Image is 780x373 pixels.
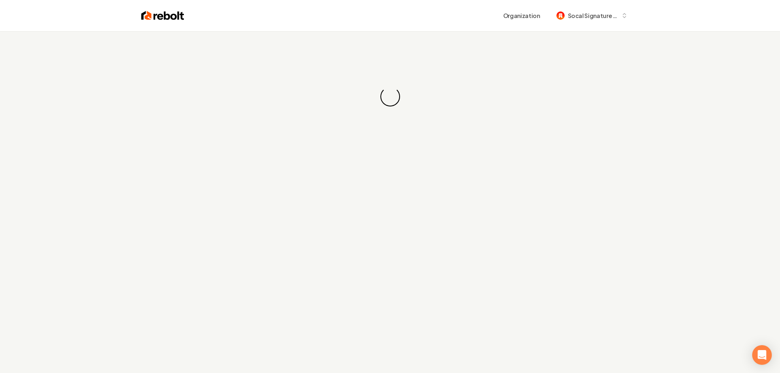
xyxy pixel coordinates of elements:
span: Socal Signature Clean [568,11,618,20]
div: Loading [376,83,404,111]
div: Open Intercom Messenger [752,345,772,365]
button: Organization [498,8,545,23]
img: Rebolt Logo [141,10,184,21]
img: Socal Signature Clean [556,11,565,20]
